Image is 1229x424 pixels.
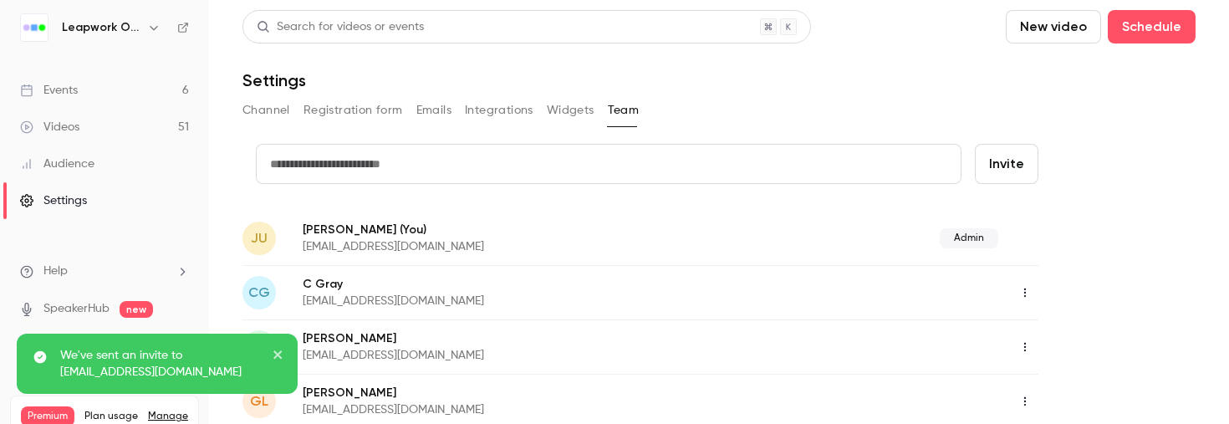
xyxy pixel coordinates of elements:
[62,19,140,36] h6: Leapwork Online Event
[273,347,284,367] button: close
[303,238,712,255] p: [EMAIL_ADDRESS][DOMAIN_NAME]
[43,300,110,318] a: SpeakerHub
[303,221,712,238] p: [PERSON_NAME]
[20,156,94,172] div: Audience
[60,347,261,381] p: We've sent an invite to [EMAIL_ADDRESS][DOMAIN_NAME]
[20,119,79,135] div: Videos
[20,82,78,99] div: Events
[43,263,68,280] span: Help
[248,283,270,303] span: CG
[257,18,424,36] div: Search for videos or events
[940,228,998,248] span: Admin
[242,97,290,124] button: Channel
[396,221,426,238] span: (You)
[148,410,188,423] a: Manage
[20,263,189,280] li: help-dropdown-opener
[20,192,87,209] div: Settings
[303,385,748,401] p: [PERSON_NAME]
[1006,10,1101,43] button: New video
[303,347,748,364] p: [EMAIL_ADDRESS][DOMAIN_NAME]
[242,70,306,90] h1: Settings
[251,228,268,248] span: JU
[303,97,403,124] button: Registration form
[84,410,138,423] span: Plan usage
[1108,10,1196,43] button: Schedule
[120,301,153,318] span: new
[416,97,451,124] button: Emails
[303,330,748,347] p: [PERSON_NAME]
[303,293,748,309] p: [EMAIL_ADDRESS][DOMAIN_NAME]
[303,276,748,293] p: C Gray
[975,144,1038,184] button: Invite
[608,97,640,124] button: Team
[303,401,748,418] p: [EMAIL_ADDRESS][DOMAIN_NAME]
[547,97,594,124] button: Widgets
[21,14,48,41] img: Leapwork Online Event
[465,97,533,124] button: Integrations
